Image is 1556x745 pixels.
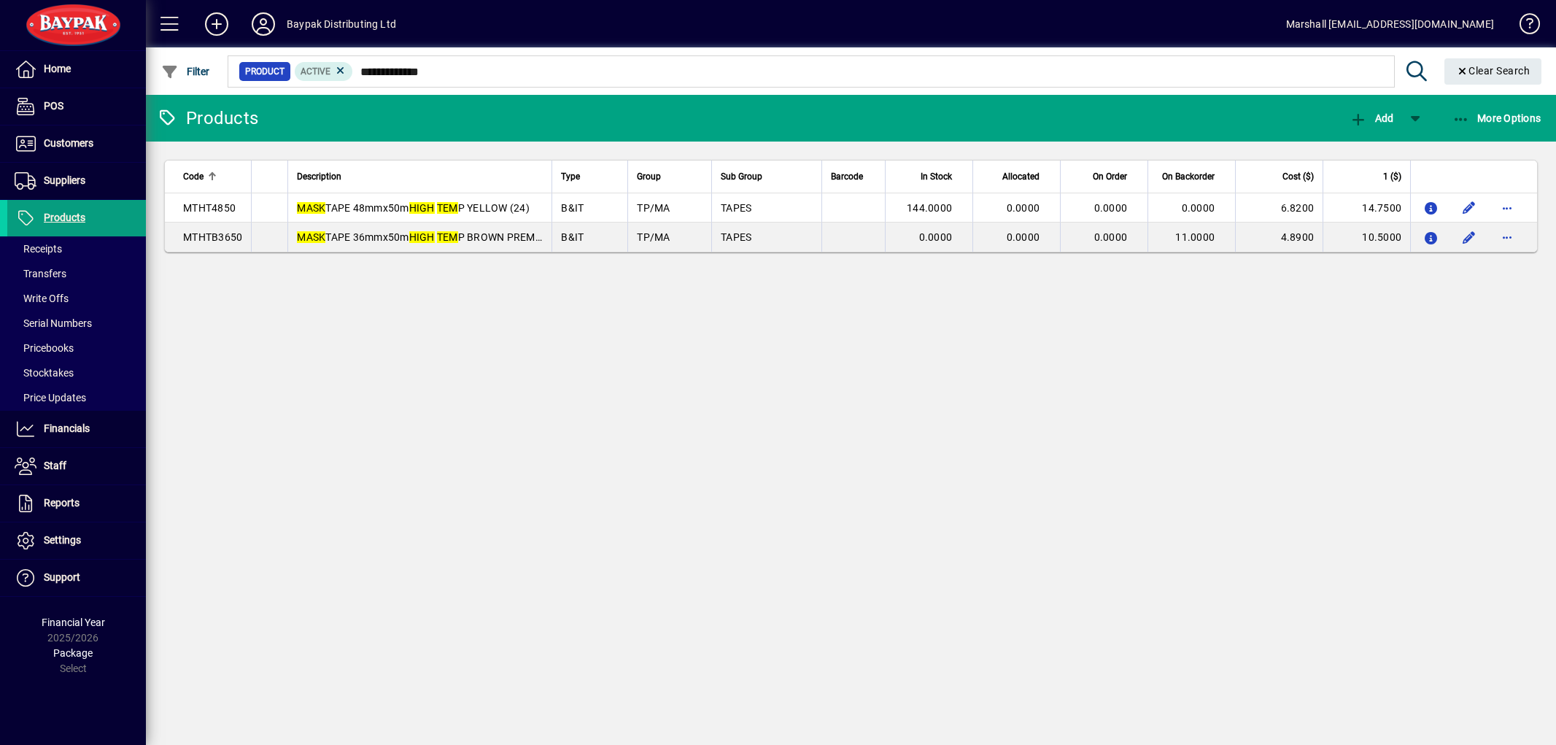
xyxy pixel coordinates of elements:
[721,169,813,185] div: Sub Group
[158,58,214,85] button: Filter
[921,169,952,185] span: In Stock
[44,571,80,583] span: Support
[1286,12,1494,36] div: Marshall [EMAIL_ADDRESS][DOMAIN_NAME]
[1452,112,1541,124] span: More Options
[297,231,576,243] span: TAPE 36mmx50m P BROWN PREMIUM (24)
[7,360,146,385] a: Stocktakes
[1093,169,1127,185] span: On Order
[297,169,543,185] div: Description
[7,448,146,485] a: Staff
[44,63,71,74] span: Home
[7,311,146,336] a: Serial Numbers
[1094,202,1128,214] span: 0.0000
[637,169,702,185] div: Group
[53,647,93,659] span: Package
[44,174,85,186] span: Suppliers
[1002,169,1040,185] span: Allocated
[561,202,584,214] span: B&IT
[1495,196,1519,220] button: More options
[183,202,236,214] span: MTHT4850
[297,231,325,243] em: MASK
[1495,225,1519,249] button: More options
[1235,223,1323,252] td: 4.8900
[301,66,330,77] span: Active
[7,336,146,360] a: Pricebooks
[1235,193,1323,223] td: 6.8200
[637,202,670,214] span: TP/MA
[1456,65,1530,77] span: Clear Search
[287,12,396,36] div: Baypak Distributing Ltd
[7,485,146,522] a: Reports
[1346,105,1397,131] button: Add
[1449,105,1545,131] button: More Options
[1458,196,1481,220] button: Edit
[7,385,146,410] a: Price Updates
[409,202,435,214] em: HIGH
[1175,231,1215,243] span: 11.0000
[7,51,146,88] a: Home
[1282,169,1314,185] span: Cost ($)
[44,100,63,112] span: POS
[295,62,353,81] mat-chip: Activation Status: Active
[15,367,74,379] span: Stocktakes
[907,202,952,214] span: 144.0000
[44,534,81,546] span: Settings
[7,88,146,125] a: POS
[7,560,146,596] a: Support
[1182,202,1215,214] span: 0.0000
[437,202,458,214] em: TEM
[183,231,242,243] span: MTHTB3650
[15,392,86,404] span: Price Updates
[894,169,965,185] div: In Stock
[561,169,619,185] div: Type
[437,231,458,243] em: TEM
[240,11,287,37] button: Profile
[297,169,341,185] span: Description
[1069,169,1140,185] div: On Order
[1094,231,1128,243] span: 0.0000
[1444,58,1542,85] button: Clear
[15,342,74,354] span: Pricebooks
[1162,169,1215,185] span: On Backorder
[183,169,242,185] div: Code
[1350,112,1393,124] span: Add
[44,137,93,149] span: Customers
[157,107,258,130] div: Products
[44,422,90,434] span: Financials
[561,231,584,243] span: B&IT
[1007,231,1040,243] span: 0.0000
[15,293,69,304] span: Write Offs
[1007,202,1040,214] span: 0.0000
[721,169,762,185] span: Sub Group
[7,286,146,311] a: Write Offs
[982,169,1053,185] div: Allocated
[44,212,85,223] span: Products
[637,169,661,185] span: Group
[7,163,146,199] a: Suppliers
[161,66,210,77] span: Filter
[561,169,580,185] span: Type
[7,126,146,162] a: Customers
[42,617,105,628] span: Financial Year
[409,231,435,243] em: HIGH
[7,411,146,447] a: Financials
[15,243,62,255] span: Receipts
[831,169,863,185] span: Barcode
[15,268,66,279] span: Transfers
[297,202,325,214] em: MASK
[1458,225,1481,249] button: Edit
[193,11,240,37] button: Add
[44,497,80,509] span: Reports
[183,169,204,185] span: Code
[1383,169,1401,185] span: 1 ($)
[297,202,530,214] span: TAPE 48mmx50m P YELLOW (24)
[15,317,92,329] span: Serial Numbers
[7,236,146,261] a: Receipts
[919,231,953,243] span: 0.0000
[1509,3,1538,50] a: Knowledge Base
[7,522,146,559] a: Settings
[1157,169,1228,185] div: On Backorder
[245,64,285,79] span: Product
[721,202,751,214] span: TAPES
[637,231,670,243] span: TP/MA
